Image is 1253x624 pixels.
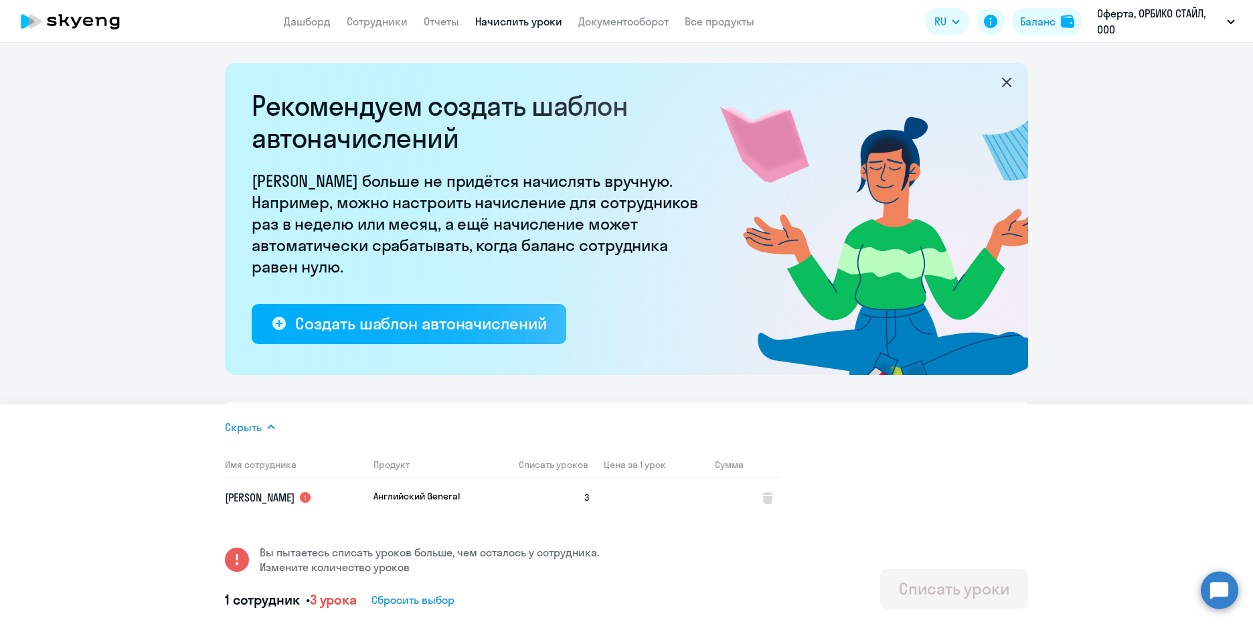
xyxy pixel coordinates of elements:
a: Начислить уроки [475,15,562,28]
a: Документооборот [578,15,669,28]
span: 3 урока [310,591,357,608]
button: Создать шаблон автоначислений [252,304,566,344]
th: Списать уроков [498,451,589,478]
span: Сбросить выбор [371,592,454,608]
h2: Рекомендуем создать шаблон автоначислений [252,90,707,154]
button: RU [925,8,969,35]
th: Продукт [363,451,498,478]
a: Сотрудники [347,15,408,28]
p: [PERSON_NAME] больше не придётся начислять вручную. Например, можно настроить начисление для сотр... [252,170,707,277]
img: balance [1061,15,1074,28]
span: Скрыть [225,419,262,435]
button: Балансbalance [1012,8,1082,35]
th: Цена за 1 урок [589,451,667,478]
button: Оферта, ОРБИКО СТАЙЛ, ООО [1090,5,1242,37]
p: Английский General [373,490,474,502]
div: Баланс [1020,13,1056,29]
a: Дашборд [284,15,331,28]
p: Вы пытаетесь списать уроков больше, чем осталось у сотрудника. Измените количество уроков [260,545,618,574]
h5: 1 сотрудник • [225,591,357,609]
span: RU [934,13,946,29]
a: Все продукты [685,15,754,28]
a: Отчеты [424,15,459,28]
button: Списать уроки [880,569,1028,609]
div: Списать уроки [899,578,1009,599]
p: Оферта, ОРБИКО СТАЙЛ, ООО [1097,5,1222,37]
span: [PERSON_NAME] [225,491,295,504]
div: Создать шаблон автоначислений [295,313,546,334]
th: Имя сотрудника [225,451,363,478]
th: Сумма [667,451,744,478]
span: 3 [509,490,589,505]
